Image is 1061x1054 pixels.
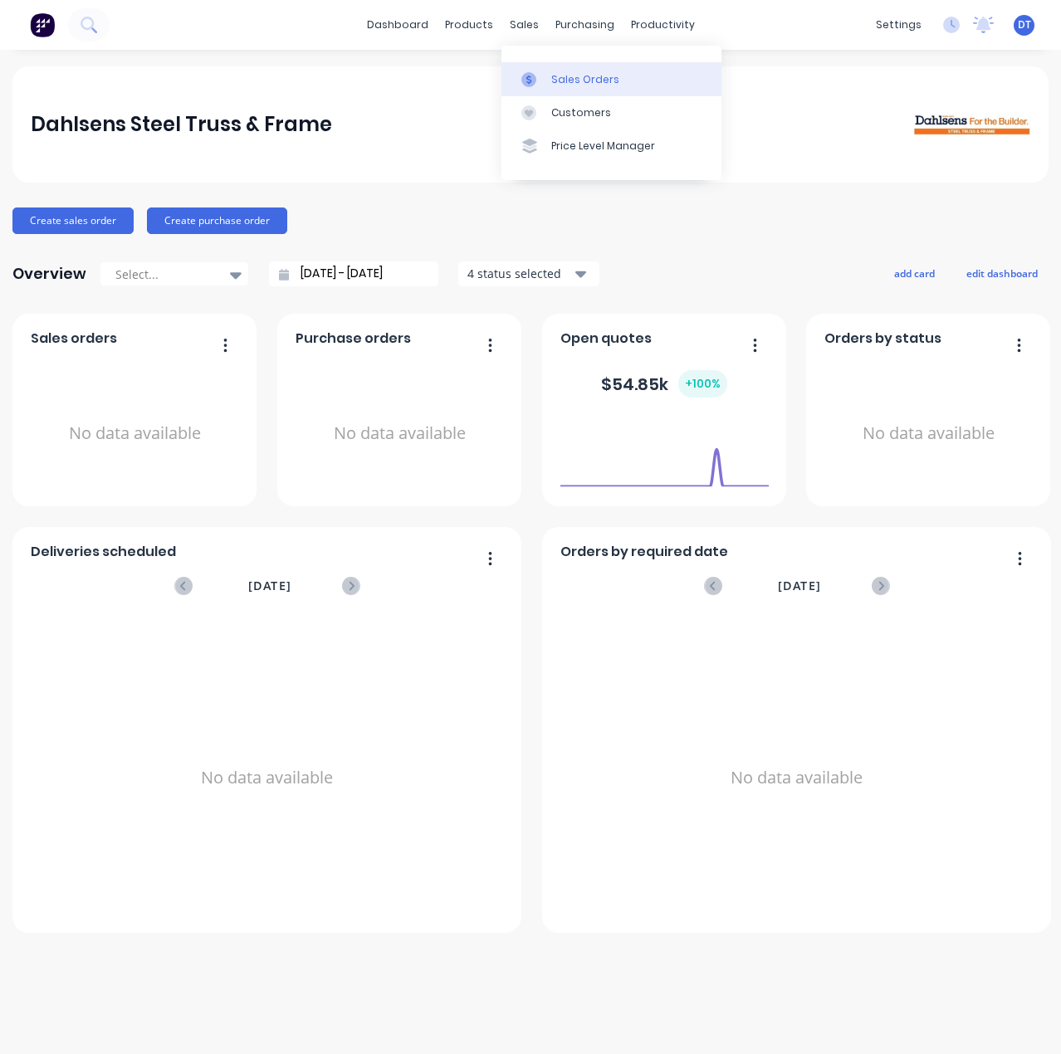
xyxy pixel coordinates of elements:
[31,542,176,562] span: Deliveries scheduled
[147,207,287,234] button: Create purchase order
[31,355,239,512] div: No data available
[914,114,1030,135] img: Dahlsens Steel Truss & Frame
[551,139,655,154] div: Price Level Manager
[359,12,437,37] a: dashboard
[501,12,547,37] div: sales
[458,261,599,286] button: 4 status selected
[868,12,930,37] div: settings
[501,129,721,163] a: Price Level Manager
[31,617,504,939] div: No data available
[248,577,291,595] span: [DATE]
[31,108,332,141] div: Dahlsens Steel Truss & Frame
[296,355,504,512] div: No data available
[31,329,117,349] span: Sales orders
[824,355,1033,512] div: No data available
[883,262,946,284] button: add card
[501,62,721,95] a: Sales Orders
[12,207,134,234] button: Create sales order
[467,265,572,282] div: 4 status selected
[560,617,1034,939] div: No data available
[1018,17,1031,32] span: DT
[623,12,703,37] div: productivity
[501,96,721,129] a: Customers
[956,262,1049,284] button: edit dashboard
[551,105,611,120] div: Customers
[547,12,623,37] div: purchasing
[678,370,727,398] div: + 100 %
[824,329,941,349] span: Orders by status
[560,329,652,349] span: Open quotes
[437,12,501,37] div: products
[30,12,55,37] img: Factory
[551,72,619,87] div: Sales Orders
[12,257,86,290] div: Overview
[601,370,727,398] div: $ 54.85k
[296,329,411,349] span: Purchase orders
[778,577,821,595] span: [DATE]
